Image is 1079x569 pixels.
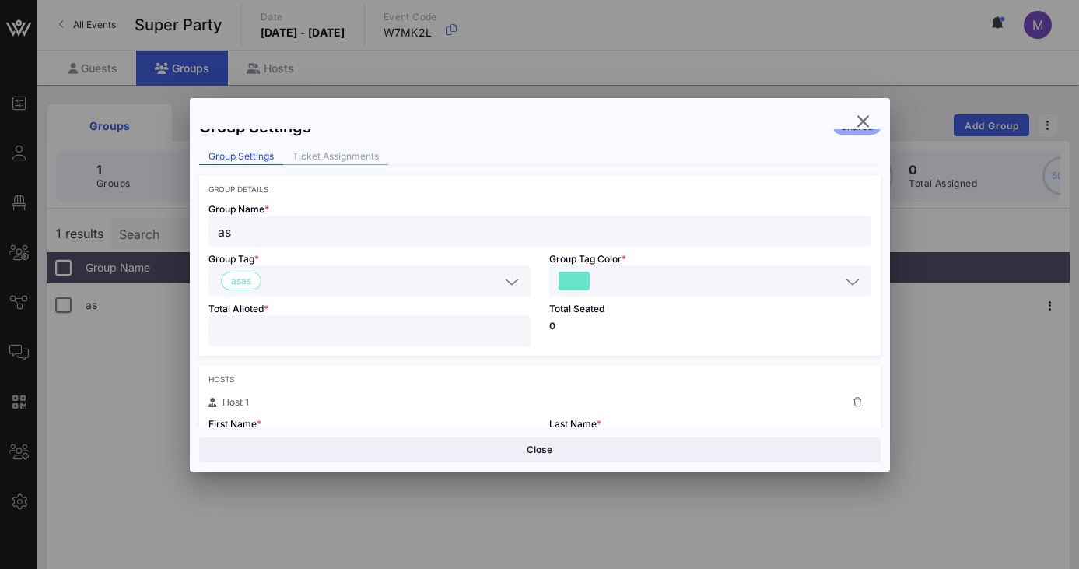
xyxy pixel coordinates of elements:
[208,265,531,297] div: asas
[208,418,261,430] span: First Name
[549,321,871,331] p: 0
[549,253,626,265] span: Group Tag Color
[208,203,269,215] span: Group Name
[283,149,388,165] div: Ticket Assignments
[208,184,871,194] div: Group Details
[199,437,881,462] button: Close
[222,396,249,408] span: Host 1
[208,303,268,314] span: Total Alloted
[549,418,601,430] span: Last Name
[208,253,259,265] span: Group Tag
[549,303,604,314] span: Total Seated
[208,374,871,384] div: Hosts
[231,272,251,290] span: asas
